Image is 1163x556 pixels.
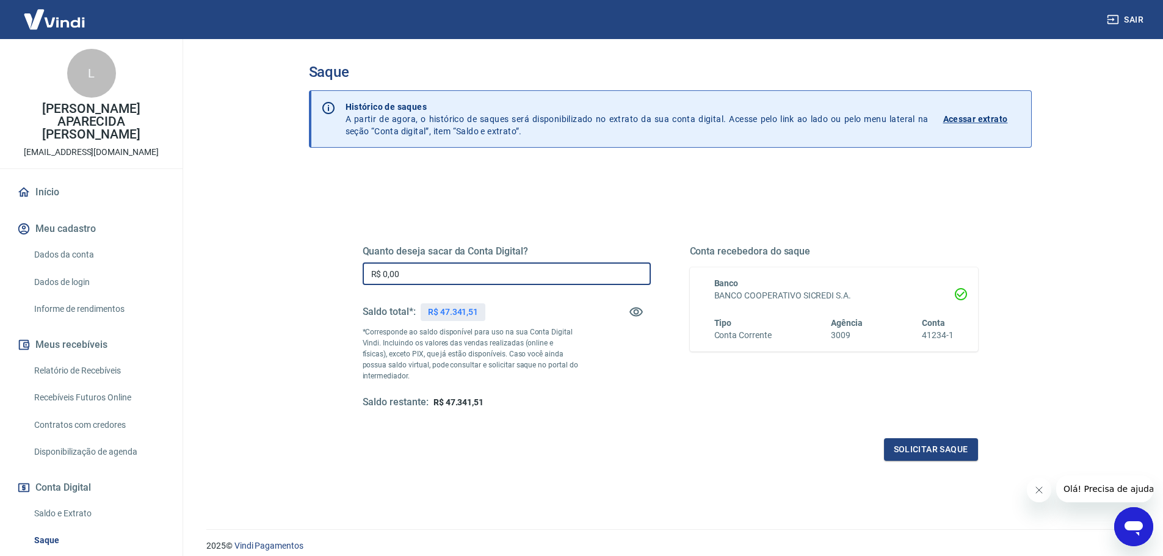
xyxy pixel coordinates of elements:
p: *Corresponde ao saldo disponível para uso na sua Conta Digital Vindi. Incluindo os valores das ve... [363,327,579,381]
a: Dados de login [29,270,168,295]
button: Meus recebíveis [15,331,168,358]
a: Saldo e Extrato [29,501,168,526]
a: Relatório de Recebíveis [29,358,168,383]
p: Histórico de saques [346,101,929,113]
h6: BANCO COOPERATIVO SICREDI S.A. [714,289,954,302]
a: Dados da conta [29,242,168,267]
h3: Saque [309,63,1032,81]
div: L [67,49,116,98]
p: Acessar extrato [943,113,1008,125]
a: Informe de rendimentos [29,297,168,322]
a: Recebíveis Futuros Online [29,385,168,410]
a: Disponibilização de agenda [29,439,168,464]
button: Conta Digital [15,474,168,501]
a: Início [15,179,168,206]
h6: 41234-1 [922,329,954,342]
a: Vindi Pagamentos [234,541,303,551]
h5: Quanto deseja sacar da Conta Digital? [363,245,651,258]
p: R$ 47.341,51 [428,306,478,319]
p: A partir de agora, o histórico de saques será disponibilizado no extrato da sua conta digital. Ac... [346,101,929,137]
span: R$ 47.341,51 [433,397,484,407]
p: 2025 © [206,540,1134,552]
img: Vindi [15,1,94,38]
span: Olá! Precisa de ajuda? [7,9,103,18]
h5: Conta recebedora do saque [690,245,978,258]
h5: Saldo restante: [363,396,429,409]
p: [PERSON_NAME] APARECIDA [PERSON_NAME] [10,103,173,141]
button: Sair [1104,9,1148,31]
a: Contratos com credores [29,413,168,438]
a: Acessar extrato [943,101,1021,137]
button: Meu cadastro [15,215,168,242]
iframe: Mensagem da empresa [1056,475,1153,502]
span: Banco [714,278,739,288]
iframe: Fechar mensagem [1027,478,1051,502]
span: Tipo [714,318,732,328]
iframe: Botão para abrir a janela de mensagens [1114,507,1153,546]
a: Saque [29,528,168,553]
h6: 3009 [831,329,863,342]
h6: Conta Corrente [714,329,772,342]
button: Solicitar saque [884,438,978,461]
span: Conta [922,318,945,328]
p: [EMAIL_ADDRESS][DOMAIN_NAME] [24,146,159,159]
h5: Saldo total*: [363,306,416,318]
span: Agência [831,318,863,328]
